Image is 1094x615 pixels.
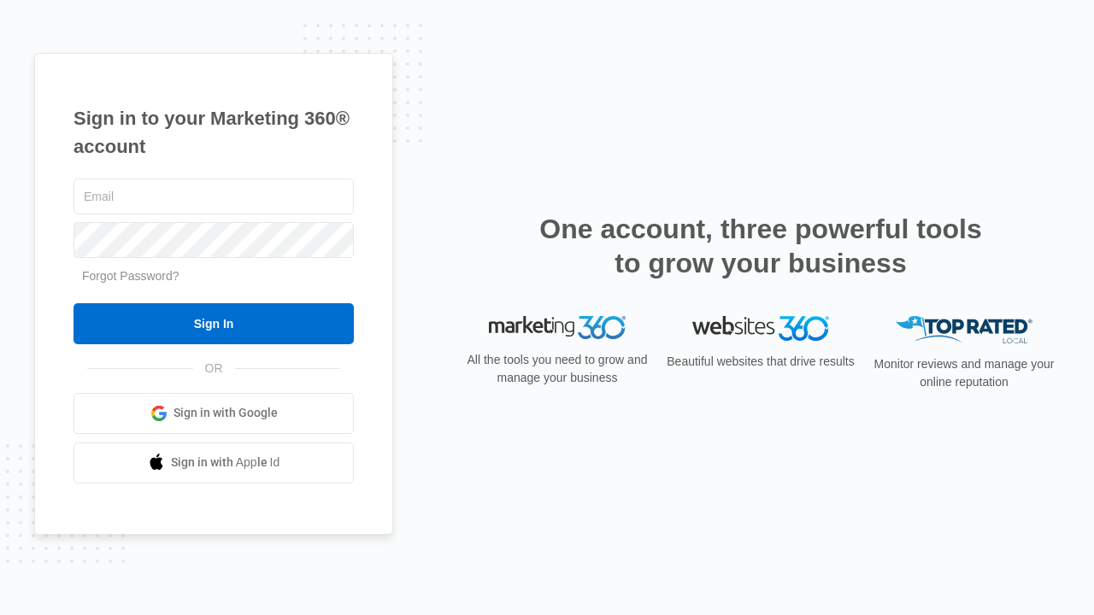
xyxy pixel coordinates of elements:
[692,316,829,341] img: Websites 360
[74,393,354,434] a: Sign in with Google
[489,316,626,340] img: Marketing 360
[82,269,179,283] a: Forgot Password?
[868,355,1060,391] p: Monitor reviews and manage your online reputation
[74,179,354,214] input: Email
[74,303,354,344] input: Sign In
[74,442,354,483] a: Sign in with Apple Id
[174,404,278,422] span: Sign in with Google
[193,360,235,378] span: OR
[665,353,856,371] p: Beautiful websites that drive results
[171,454,280,471] span: Sign in with Apple Id
[896,316,1032,344] img: Top Rated Local
[534,212,987,280] h2: One account, three powerful tools to grow your business
[462,351,653,387] p: All the tools you need to grow and manage your business
[74,104,354,161] h1: Sign in to your Marketing 360® account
